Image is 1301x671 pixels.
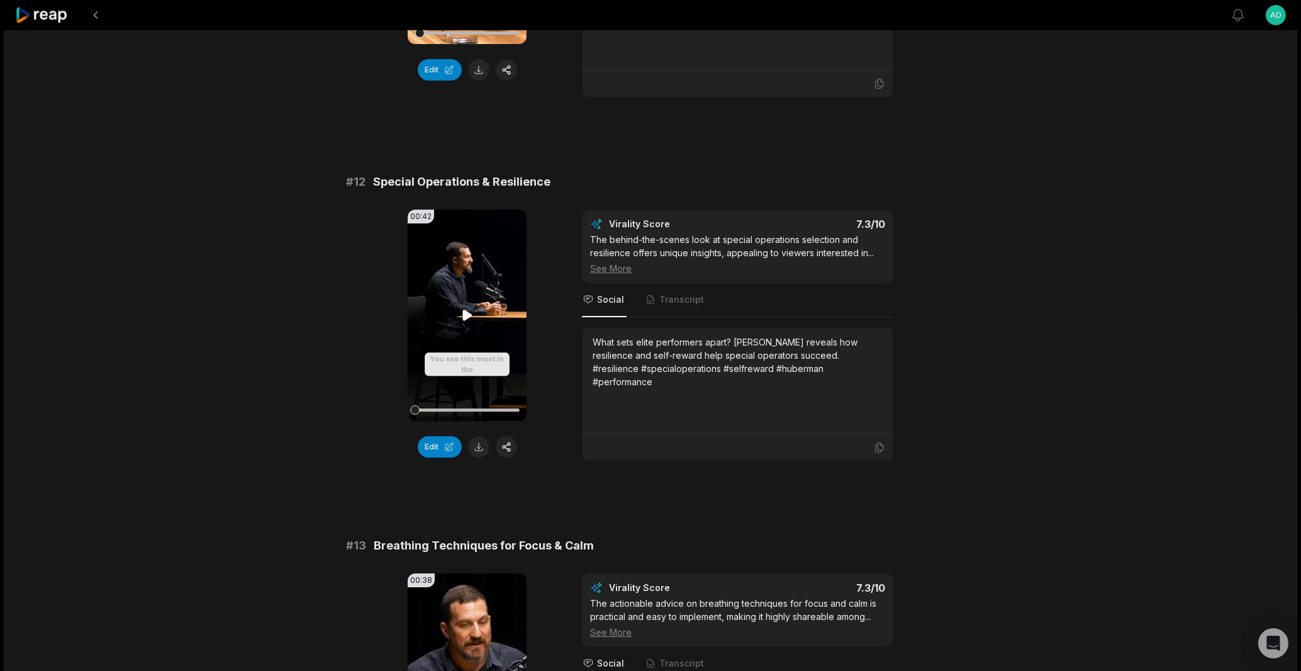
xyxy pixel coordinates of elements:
[597,293,624,306] span: Social
[346,173,366,191] span: # 12
[346,537,366,555] span: # 13
[751,218,886,230] div: 7.3 /10
[597,657,624,670] span: Social
[609,582,744,594] div: Virality Score
[593,335,883,388] div: What sets elite performers apart? [PERSON_NAME] reveals how resilience and self-reward help speci...
[590,597,885,639] div: The actionable advice on breathing techniques for focus and calm is practical and easy to impleme...
[659,293,704,306] span: Transcript
[609,218,744,230] div: Virality Score
[590,233,885,275] div: The behind-the-scenes look at special operations selection and resilience offers unique insights,...
[418,436,462,458] button: Edit
[1258,628,1288,658] div: Open Intercom Messenger
[659,657,704,670] span: Transcript
[590,626,885,639] div: See More
[373,173,550,191] span: Special Operations & Resilience
[582,283,893,317] nav: Tabs
[751,582,886,594] div: 7.3 /10
[408,210,527,421] video: Your browser does not support mp4 format.
[374,537,594,555] span: Breathing Techniques for Focus & Calm
[418,59,462,81] button: Edit
[590,262,885,275] div: See More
